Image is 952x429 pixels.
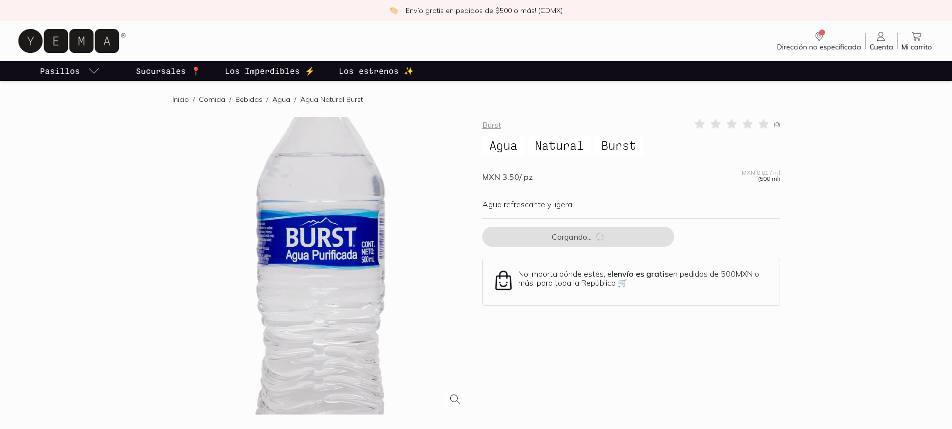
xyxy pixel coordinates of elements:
span: MXN 0.01 / ml [742,170,780,176]
span: (500 ml) [758,176,780,182]
a: Dirección no especificada [773,30,865,51]
span: Cuenta [870,42,893,51]
a: Sucursales 📍 [134,61,203,81]
p: Sucursales 📍 [136,65,201,77]
a: Los Imperdibles ⚡️ [223,61,317,81]
span: ( 0 ) [774,121,780,127]
img: Envío [493,270,514,291]
span: Dirección no especificada [777,42,861,51]
span: Mi carrito [902,42,932,51]
a: Mi carrito [898,30,936,51]
a: Los estrenos ✨ [337,61,416,81]
a: pasillo-todos-link [38,61,102,81]
span: / [189,94,199,104]
img: check [389,6,398,15]
b: envío es gratis [613,269,669,279]
span: / [225,94,235,104]
a: Inicio [172,95,189,104]
span: / [290,94,300,104]
a: Cuenta [866,30,897,51]
span: MXN 3.50 / pz [482,172,533,182]
span: Natural [528,136,591,155]
button: Cargando... [482,227,674,247]
span: / [262,94,272,104]
a: Bebidas [235,95,262,104]
a: Burst [482,119,501,131]
span: Agua [482,136,524,155]
p: Pasillos [40,65,80,77]
a: Comida [199,95,225,104]
p: Los estrenos ✨ [339,65,414,77]
p: Los Imperdibles ⚡️ [225,65,315,77]
p: Agua Natural Burst [300,94,363,104]
span: Burst [594,136,643,155]
p: ¡Envío gratis en pedidos de $500 o más! (CDMX) [404,6,563,15]
a: Agua [272,95,290,104]
p: No importa dónde estés, el en pedidos de 500MXN o más, para toda la República 🛒 [518,269,770,287]
p: Agua refrescante y ligera [482,198,780,210]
